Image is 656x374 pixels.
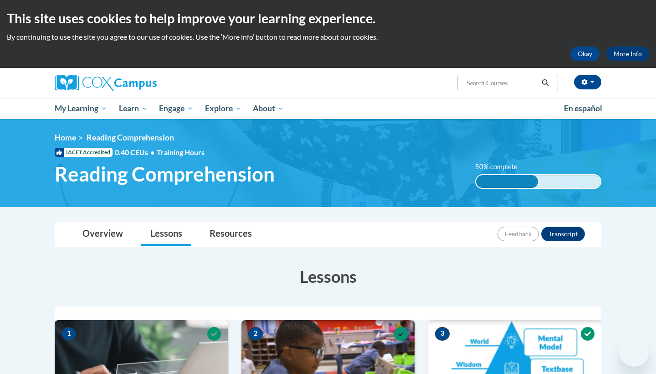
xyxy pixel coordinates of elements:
[61,327,76,341] span: 1
[435,327,450,341] span: 3
[570,47,600,61] button: Okay
[49,98,113,119] a: My Learning
[497,227,539,241] button: Feedback
[574,75,601,89] button: Account Settings
[7,9,649,27] h2: This site uses cookies to help improve your learning experience.
[248,327,263,341] span: 2
[606,47,649,61] a: More Info
[558,99,608,118] a: En español
[253,103,284,114] span: About
[55,148,113,157] span: IACET Accredited
[55,103,107,114] span: My Learning
[247,98,290,119] a: About
[141,222,191,246] a: Lessons
[159,103,193,114] span: Engage
[475,162,528,172] label: 50% complete
[205,103,241,114] span: Explore
[115,147,157,157] span: 0.40 CEUs
[150,148,154,156] span: •
[564,104,602,113] span: En español
[200,222,261,246] a: Resources
[157,148,205,156] span: Training Hours
[538,78,552,88] button: Search
[620,338,649,367] iframe: Button to launch messaging window
[87,133,174,142] span: Reading Comprehension
[476,175,538,188] div: 50% complete
[466,78,538,88] input: Search Courses
[153,98,199,119] a: Engage
[55,75,157,91] img: Cox Campus
[55,133,76,142] a: Home
[41,98,615,119] div: Main menu
[7,32,649,42] p: By continuing to use the site you agree to our use of cookies. Use the ‘More info’ button to read...
[199,98,247,119] a: Explore
[113,98,154,119] a: Learn
[119,103,148,114] span: Learn
[55,162,275,186] span: Reading Comprehension
[73,222,132,246] a: Overview
[55,265,601,288] h3: Lessons
[55,75,228,91] a: Cox Campus
[541,227,585,241] button: Transcript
